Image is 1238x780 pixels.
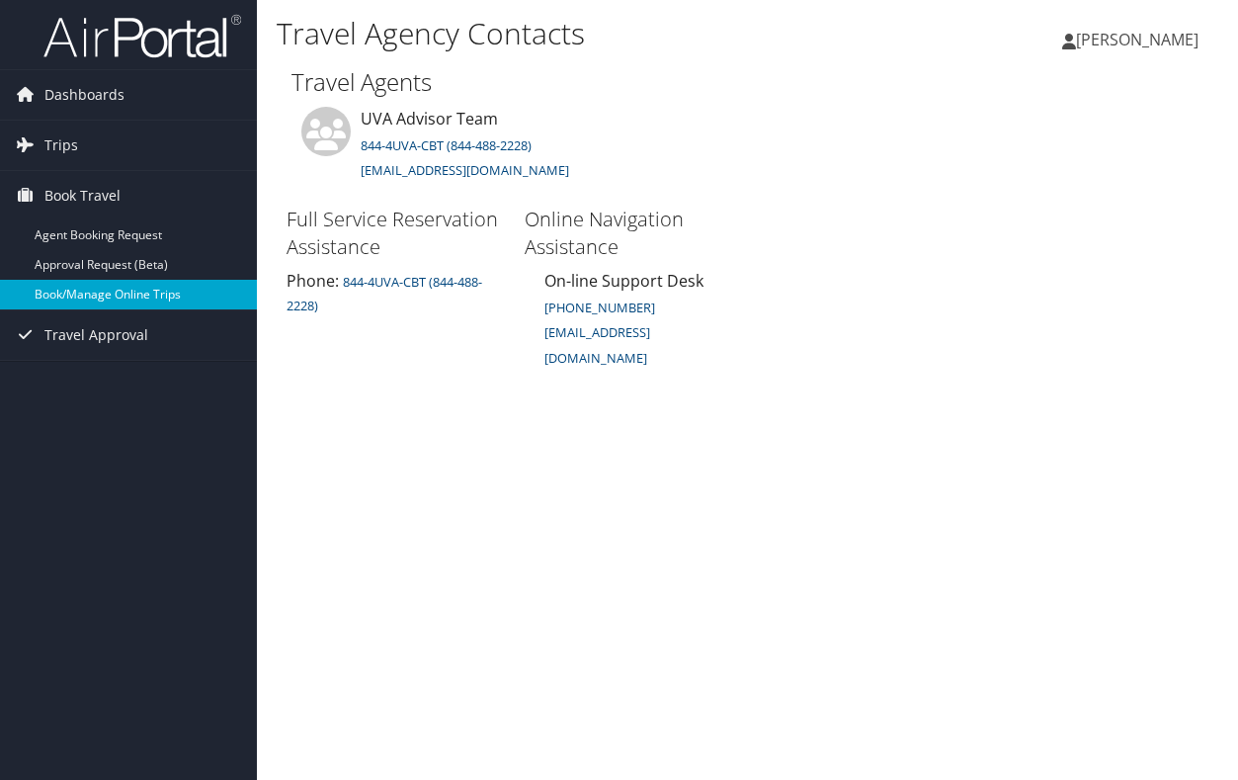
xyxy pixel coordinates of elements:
[43,13,241,59] img: airportal-logo.png
[361,161,569,179] a: [EMAIL_ADDRESS][DOMAIN_NAME]
[287,273,482,314] small: 844-4UVA-CBT (844-488-2228)
[525,206,743,261] h3: Online Navigation Assistance
[544,323,650,367] small: [EMAIL_ADDRESS][DOMAIN_NAME]
[291,65,1203,99] h2: Travel Agents
[44,121,78,170] span: Trips
[287,269,505,316] div: Phone:
[287,270,482,315] a: 844-4UVA-CBT (844-488-2228)
[44,310,148,360] span: Travel Approval
[361,136,532,154] a: 844-4UVA-CBT (844-488-2228)
[544,320,650,368] a: [EMAIL_ADDRESS][DOMAIN_NAME]
[544,299,655,316] a: [PHONE_NUMBER]
[361,108,498,130] span: UVA Advisor Team
[44,171,121,220] span: Book Travel
[277,13,904,54] h1: Travel Agency Contacts
[544,270,703,292] span: On-line Support Desk
[1062,10,1218,69] a: [PERSON_NAME]
[44,70,124,120] span: Dashboards
[287,206,505,261] h3: Full Service Reservation Assistance
[1076,29,1198,50] span: [PERSON_NAME]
